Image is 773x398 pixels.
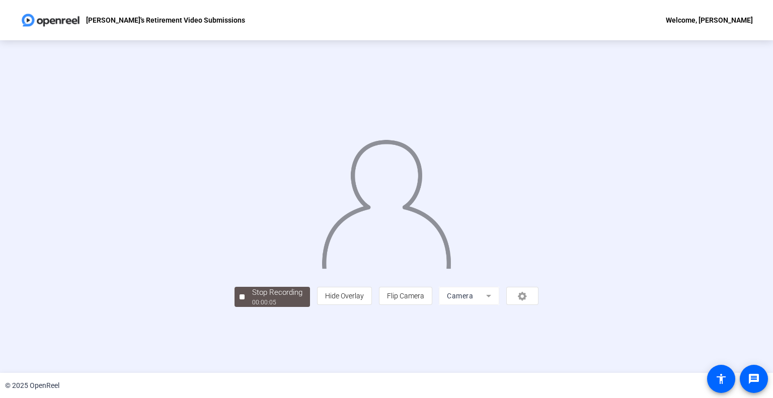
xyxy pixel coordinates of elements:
[20,10,81,30] img: OpenReel logo
[317,287,372,305] button: Hide Overlay
[86,14,245,26] p: [PERSON_NAME]'s Retirement Video Submissions
[748,373,760,385] mat-icon: message
[387,292,424,300] span: Flip Camera
[321,132,452,269] img: overlay
[235,287,310,307] button: Stop Recording00:00:05
[252,287,302,298] div: Stop Recording
[666,14,753,26] div: Welcome, [PERSON_NAME]
[715,373,727,385] mat-icon: accessibility
[325,292,364,300] span: Hide Overlay
[252,298,302,307] div: 00:00:05
[379,287,432,305] button: Flip Camera
[5,380,59,391] div: © 2025 OpenReel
